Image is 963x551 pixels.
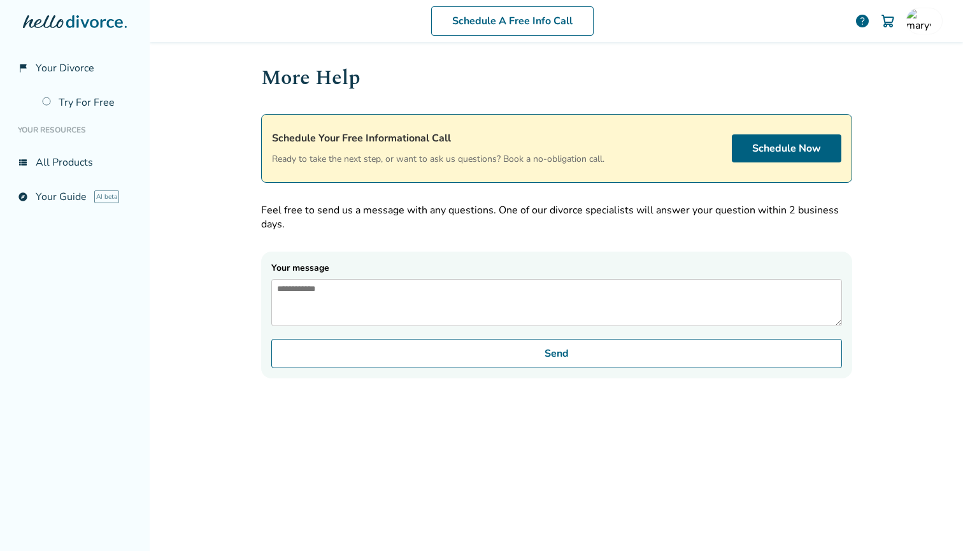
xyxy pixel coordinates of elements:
[271,339,842,368] button: Send
[10,182,139,211] a: exploreYour GuideAI beta
[271,279,842,326] textarea: Your message
[34,88,139,117] a: Try For Free
[94,190,119,203] span: AI beta
[732,134,841,162] a: Schedule Now
[10,54,139,83] a: flag_2Your Divorce
[880,13,895,29] img: Cart
[906,8,932,34] img: marywigginton@mac.com
[272,130,604,147] h4: Schedule Your Free Informational Call
[18,63,28,73] span: flag_2
[261,203,852,231] p: Feel free to send us a message with any questions. One of our divorce specialists will answer you...
[10,117,139,143] li: Your Resources
[272,130,604,167] div: Ready to take the next step, or want to ask us questions? Book a no-obligation call.
[855,13,870,29] a: help
[431,6,594,36] a: Schedule A Free Info Call
[18,157,28,168] span: view_list
[271,262,842,326] label: Your message
[261,62,852,94] h1: More Help
[10,148,139,177] a: view_listAll Products
[36,61,94,75] span: Your Divorce
[18,192,28,202] span: explore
